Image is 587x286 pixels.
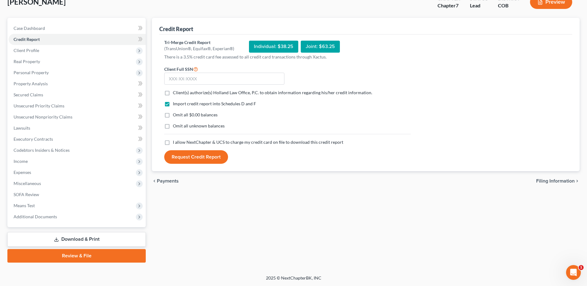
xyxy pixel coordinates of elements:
a: Download & Print [7,232,146,247]
span: Credit Report [14,37,40,42]
a: Case Dashboard [9,23,146,34]
a: Property Analysis [9,78,146,89]
span: Filing Information [536,179,575,183]
span: 7 [456,2,459,8]
span: 1 [579,265,584,270]
span: Real Property [14,59,40,64]
i: chevron_right [575,179,580,183]
span: Unsecured Priority Claims [14,103,64,108]
span: Client Profile [14,48,39,53]
span: Import credit report into Schedules D and F [173,101,256,106]
span: Personal Property [14,70,49,75]
a: Credit Report [9,34,146,45]
span: Lawsuits [14,125,30,131]
div: Tri-Merge Credit Report [164,39,234,46]
input: XXX-XX-XXXX [164,73,284,85]
button: chevron_left Payments [152,179,179,183]
span: Client(s) authorize(s) Holland Law Office, P.C. to obtain information regarding his/her credit in... [173,90,372,95]
div: Lead [470,2,488,9]
span: Secured Claims [14,92,43,97]
div: COB [498,2,520,9]
span: Means Test [14,203,35,208]
span: Additional Documents [14,214,57,219]
a: Unsecured Nonpriority Claims [9,111,146,123]
span: Codebtors Insiders & Notices [14,147,70,153]
a: Unsecured Priority Claims [9,100,146,111]
button: Filing Information chevron_right [536,179,580,183]
button: Request Credit Report [164,150,228,164]
span: Income [14,159,28,164]
div: 2025 © NextChapterBK, INC [118,275,469,286]
span: Unsecured Nonpriority Claims [14,114,72,119]
span: Omit all unknown balances [173,123,225,128]
p: There is a 3.5% credit card fee assessed to all credit card transactions through Xactus. [164,54,411,60]
span: I allow NextChapter & UCS to charge my credit card on file to download this credit report [173,139,343,145]
a: SOFA Review [9,189,146,200]
span: Executory Contracts [14,136,53,142]
div: Chapter [438,2,460,9]
div: Credit Report [159,25,193,33]
span: SOFA Review [14,192,39,197]
div: Joint: $63.25 [301,41,340,53]
div: Individual: $38.25 [249,41,298,53]
span: Client Full SSN [164,66,193,72]
span: Expenses [14,170,31,175]
span: Omit all $0.00 balances [173,112,218,117]
span: Miscellaneous [14,181,41,186]
i: chevron_left [152,179,157,183]
span: Payments [157,179,179,183]
span: Property Analysis [14,81,48,86]
span: Case Dashboard [14,26,45,31]
a: Executory Contracts [9,134,146,145]
a: Secured Claims [9,89,146,100]
a: Review & File [7,249,146,263]
a: Lawsuits [9,123,146,134]
div: (TransUnion®, Equifax®, Experian®) [164,46,234,52]
iframe: Intercom live chat [566,265,581,280]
